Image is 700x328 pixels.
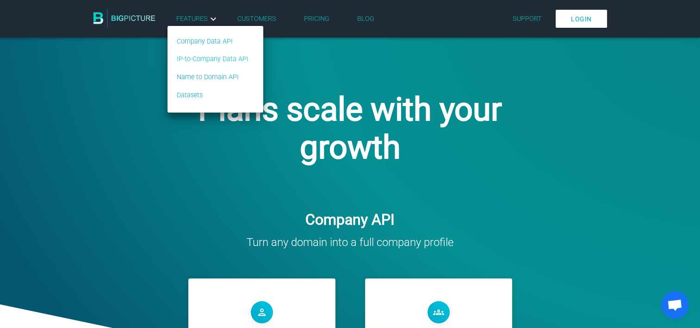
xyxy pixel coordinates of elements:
a: Login [556,10,607,28]
a: Blog [357,15,374,23]
a: Pricing [304,15,329,23]
a: Name to Domain API [177,72,248,82]
img: BigPicture.io [93,9,155,27]
a: Features [176,13,219,25]
a: IP-to-Company Data API [177,54,248,64]
a: Datasets [177,90,248,101]
h3: Turn any domain into a full company profile [7,236,693,249]
a: Customers [237,15,276,23]
a: Open chat [661,291,689,319]
h1: Plans scale with your growth [177,90,524,166]
a: Support [513,15,542,23]
h2: Company API [7,211,693,228]
a: Company Data API [177,37,248,47]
